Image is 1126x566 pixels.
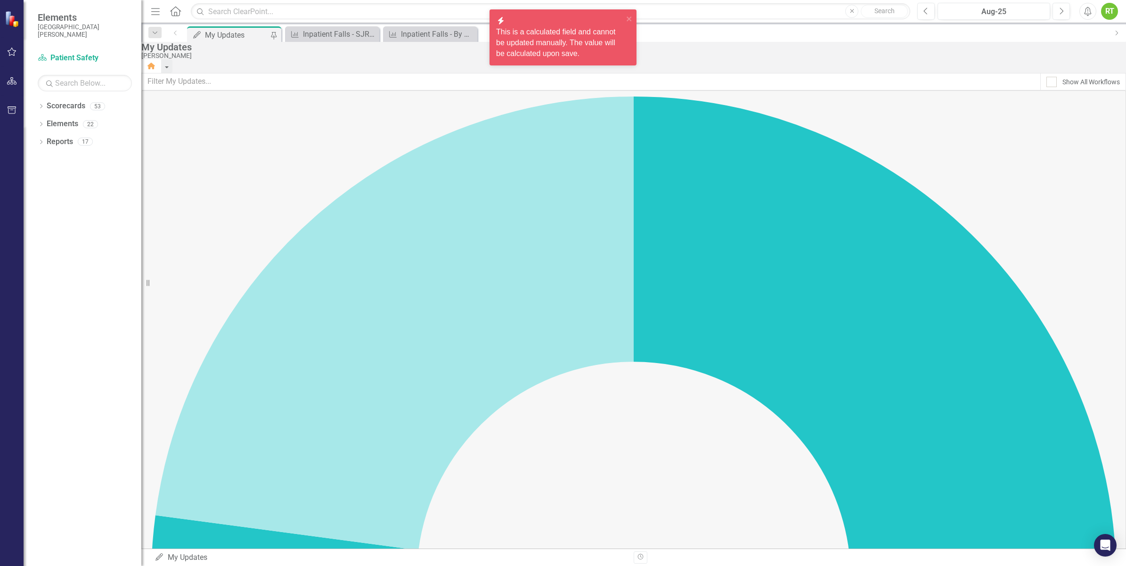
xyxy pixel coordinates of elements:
[38,12,132,23] span: Elements
[141,73,1041,90] input: Filter My Updates...
[1101,3,1118,20] button: RT
[401,28,475,40] div: Inpatient Falls - By Department
[78,138,93,146] div: 17
[941,6,1047,17] div: Aug-25
[47,101,85,112] a: Scorecards
[38,23,132,39] small: [GEOGRAPHIC_DATA][PERSON_NAME]
[861,5,908,18] button: Search
[83,120,98,128] div: 22
[496,27,623,59] div: This is a calculated field and cannot be updated manually. The value will be calculated upon save.
[38,53,132,64] a: Patient Safety
[1062,77,1120,87] div: Show All Workflows
[47,137,73,147] a: Reports
[90,102,105,110] div: 53
[303,28,377,40] div: Inpatient Falls - SJRMC
[205,29,269,41] div: My Updates
[938,3,1050,20] button: Aug-25
[287,28,377,40] a: Inpatient Falls - SJRMC
[1094,534,1117,557] div: Open Intercom Messenger
[38,75,132,91] input: Search Below...
[191,3,910,20] input: Search ClearPoint...
[5,11,21,27] img: ClearPoint Strategy
[626,13,633,24] button: close
[47,119,78,129] a: Elements
[155,552,627,563] div: My Updates
[385,28,475,40] a: Inpatient Falls - By Department
[874,7,895,15] span: Search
